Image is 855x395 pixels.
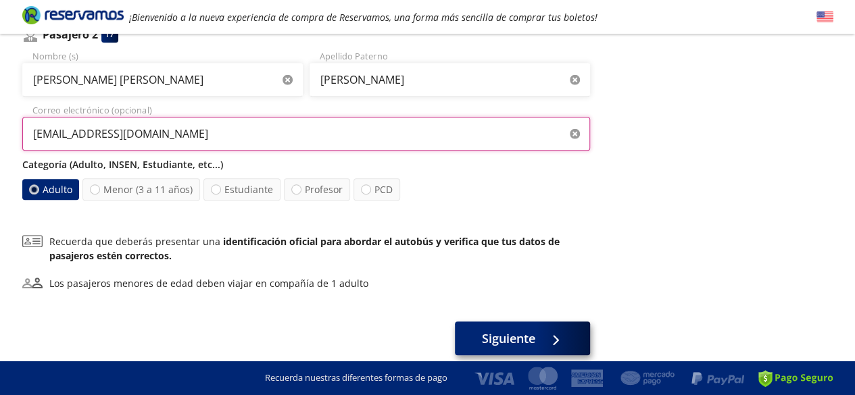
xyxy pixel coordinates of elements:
[22,5,124,29] a: Brand Logo
[353,178,400,201] label: PCD
[22,63,303,97] input: Nombre (s)
[49,234,590,263] p: Recuerda que deberás presentar una
[21,178,80,200] label: Adulto
[265,371,447,385] p: Recuerda nuestras diferentes formas de pago
[49,276,368,290] div: Los pasajeros menores de edad deben viajar en compañía de 1 adulto
[101,26,118,43] div: 17
[22,117,590,151] input: Correo electrónico (opcional)
[284,178,350,201] label: Profesor
[22,157,590,172] p: Categoría (Adulto, INSEN, Estudiante, etc...)
[482,330,535,348] span: Siguiente
[82,178,200,201] label: Menor (3 a 11 años)
[22,5,124,25] i: Brand Logo
[43,26,98,43] p: Pasajero 2
[816,9,833,26] button: English
[49,235,560,262] b: identificación oficial para abordar el autobús y verifica que tus datos de pasajeros estén correc...
[310,63,590,97] input: Apellido Paterno
[129,11,597,24] em: ¡Bienvenido a la nueva experiencia de compra de Reservamos, una forma más sencilla de comprar tus...
[455,321,590,355] button: Siguiente
[203,178,280,201] label: Estudiante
